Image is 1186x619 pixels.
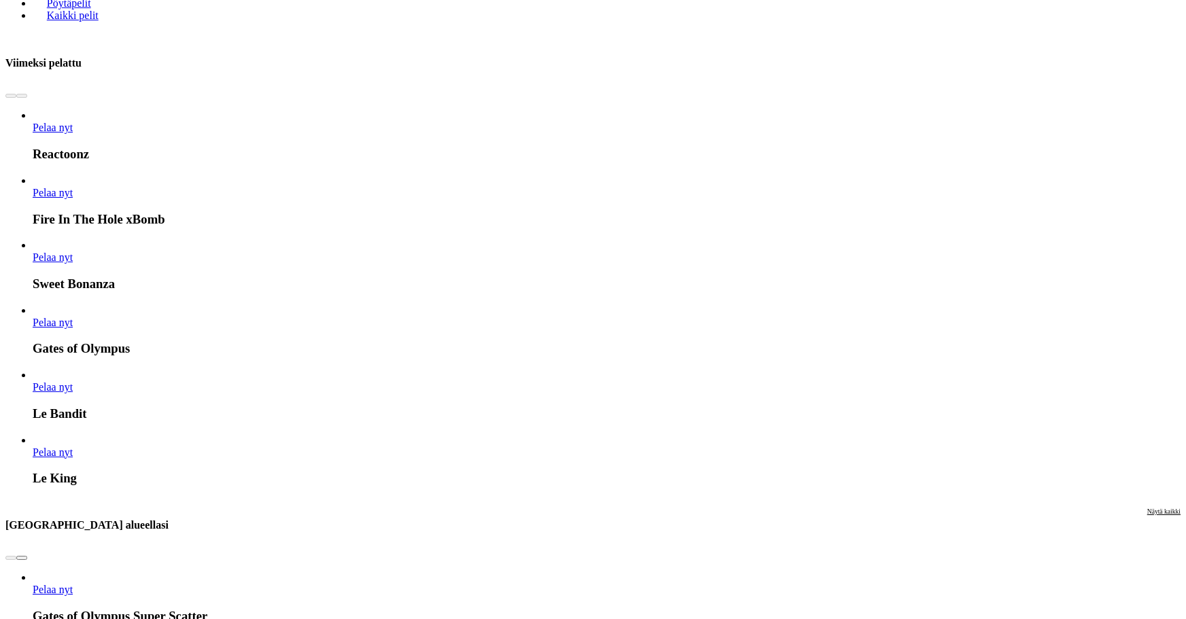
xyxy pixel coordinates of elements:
[5,518,169,531] h3: [GEOGRAPHIC_DATA] alueellasi
[33,381,73,393] a: Le Bandit
[1147,508,1181,515] span: Näytä kaikki
[33,446,73,458] a: Le King
[41,10,104,21] span: Kaikki pelit
[33,584,73,595] a: Gates of Olympus Super Scatter
[33,381,73,393] span: Pelaa nyt
[33,584,73,595] span: Pelaa nyt
[1147,508,1181,542] a: Näytä kaikki
[5,94,16,98] button: prev slide
[33,317,73,328] a: Gates of Olympus
[16,556,27,560] button: next slide
[33,5,113,26] a: Kaikki pelit
[33,187,73,198] span: Pelaa nyt
[33,446,73,458] span: Pelaa nyt
[16,94,27,98] button: next slide
[33,251,73,263] a: Sweet Bonanza
[33,122,73,133] span: Pelaa nyt
[5,556,16,560] button: prev slide
[33,317,73,328] span: Pelaa nyt
[33,122,73,133] a: Reactoonz
[33,187,73,198] a: Fire In The Hole xBomb
[5,56,82,69] h3: Viimeksi pelattu
[33,251,73,263] span: Pelaa nyt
